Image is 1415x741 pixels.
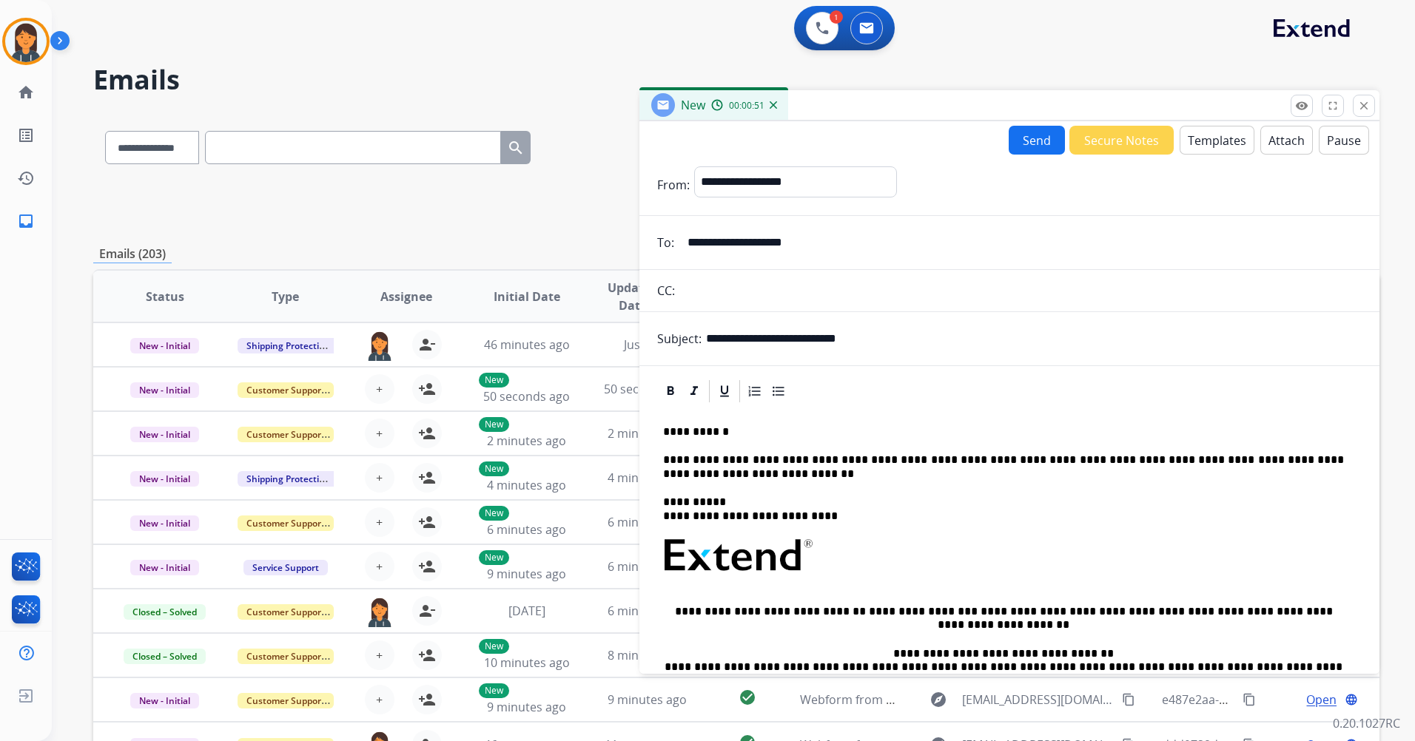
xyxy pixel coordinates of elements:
[599,279,666,314] span: Updated Date
[1306,691,1337,708] span: Open
[608,691,687,708] span: 9 minutes ago
[487,699,566,715] span: 9 minutes ago
[484,336,570,353] span: 46 minutes ago
[418,646,436,664] mat-icon: person_add
[130,515,199,531] span: New - Initial
[608,514,687,530] span: 6 minutes ago
[365,463,394,493] button: +
[484,654,570,671] span: 10 minutes ago
[1319,126,1369,155] button: Pause
[418,424,436,442] mat-icon: person_add
[729,100,764,112] span: 00:00:51
[130,382,199,398] span: New - Initial
[657,176,690,194] p: From:
[487,566,566,582] span: 9 minutes ago
[739,688,756,706] mat-icon: check_circle
[487,477,566,493] span: 4 minutes ago
[479,550,509,565] p: New
[418,469,436,487] mat-icon: person_add
[1162,691,1385,708] span: e487e2aa-3b5c-4afc-bc53-4fe074a67d6b
[272,288,299,305] span: Type
[1243,693,1256,706] mat-icon: content_copy
[5,21,47,62] img: avatar
[1357,99,1371,112] mat-icon: close
[487,521,566,538] span: 6 minutes ago
[479,417,509,432] p: New
[365,685,394,714] button: +
[713,380,736,402] div: Underline
[657,234,674,251] p: To:
[146,288,184,305] span: Status
[1333,714,1400,732] p: 0.20.1027RC
[608,425,687,441] span: 2 minutes ago
[744,380,766,402] div: Ordered List
[17,126,35,144] mat-icon: list_alt
[659,380,682,402] div: Bold
[365,640,394,670] button: +
[1295,99,1308,112] mat-icon: remove_red_eye
[1260,126,1313,155] button: Attach
[1069,126,1174,155] button: Secure Notes
[124,649,206,664] span: Closed – Solved
[17,84,35,101] mat-icon: home
[376,646,383,664] span: +
[365,552,394,581] button: +
[479,639,509,654] p: New
[376,691,383,708] span: +
[365,596,394,627] img: agent-avatar
[624,336,671,353] span: Just now
[418,602,436,620] mat-icon: person_remove
[1326,99,1340,112] mat-icon: fullscreen
[681,97,705,113] span: New
[243,560,328,575] span: Service Support
[376,558,383,575] span: +
[365,374,394,404] button: +
[418,558,436,575] mat-icon: person_add
[608,647,687,663] span: 8 minutes ago
[418,513,436,531] mat-icon: person_add
[238,471,339,487] span: Shipping Protection
[130,338,199,353] span: New - Initial
[238,338,339,353] span: Shipping Protection
[608,470,687,486] span: 4 minutes ago
[494,288,560,305] span: Initial Date
[962,691,1114,708] span: [EMAIL_ADDRESS][DOMAIN_NAME]
[608,558,687,575] span: 6 minutes ago
[683,380,705,402] div: Italic
[365,419,394,448] button: +
[238,382,334,398] span: Customer Support
[130,471,199,487] span: New - Initial
[930,691,947,708] mat-icon: explore
[767,380,790,402] div: Bullet List
[365,507,394,537] button: +
[238,693,334,708] span: Customer Support
[479,373,509,388] p: New
[1345,693,1358,706] mat-icon: language
[376,424,383,442] span: +
[365,330,394,361] img: agent-avatar
[604,381,690,397] span: 50 seconds ago
[1180,126,1254,155] button: Templates
[483,388,570,405] span: 50 seconds ago
[238,515,334,531] span: Customer Support
[479,683,509,698] p: New
[1122,693,1135,706] mat-icon: content_copy
[830,10,843,24] div: 1
[130,427,199,442] span: New - Initial
[17,169,35,187] mat-icon: history
[657,330,702,348] p: Subject:
[380,288,432,305] span: Assignee
[376,380,383,398] span: +
[238,427,334,442] span: Customer Support
[93,245,172,263] p: Emails (203)
[508,603,545,619] span: [DATE]
[1009,126,1065,155] button: Send
[130,693,199,708] span: New - Initial
[130,560,199,575] span: New - Initial
[418,336,436,353] mat-icon: person_remove
[487,433,566,449] span: 2 minutes ago
[376,469,383,487] span: +
[418,691,436,708] mat-icon: person_add
[507,139,525,157] mat-icon: search
[479,506,509,521] p: New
